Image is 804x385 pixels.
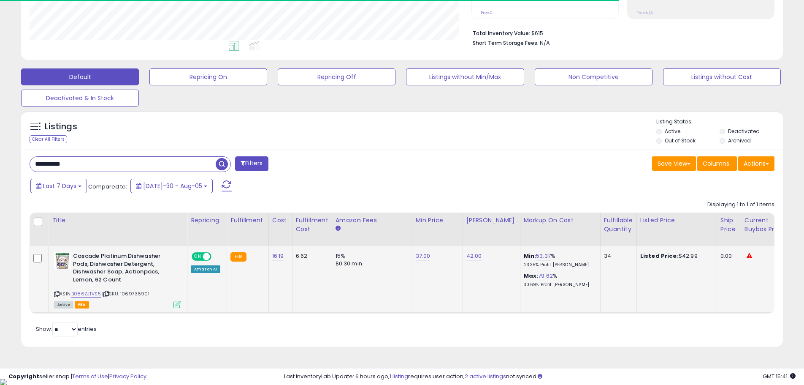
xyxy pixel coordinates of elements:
label: Out of Stock [665,137,696,144]
div: 0.00 [720,252,734,260]
small: Amazon Fees. [336,225,341,232]
a: 2 active listings [465,372,506,380]
li: $615 [473,27,768,38]
b: Total Inventory Value: [473,30,530,37]
div: Current Buybox Price [744,216,788,234]
div: 15% [336,252,406,260]
span: ON [192,253,203,260]
div: $42.99 [640,252,710,260]
div: Clear All Filters [30,135,67,143]
span: Show: entries [36,325,97,333]
span: 2025-08-13 15:41 GMT [763,372,796,380]
button: Default [21,68,139,85]
button: Repricing On [149,68,267,85]
p: Listing States: [656,118,783,126]
label: Deactivated [728,128,760,135]
div: Fulfillment Cost [296,216,328,234]
a: 42.00 [466,252,482,260]
div: Amazon Fees [336,216,409,225]
button: Columns [697,156,737,171]
div: % [524,252,594,268]
b: Min: [524,252,536,260]
small: FBA [230,252,246,262]
button: Deactivated & In Stock [21,90,139,106]
a: B086ZJTVS5 [71,290,101,298]
div: seller snap | | [8,373,146,381]
span: N/A [540,39,550,47]
div: [PERSON_NAME] [466,216,517,225]
div: Min Price [416,216,459,225]
div: Fulfillment [230,216,265,225]
div: Ship Price [720,216,737,234]
a: 79.62 [538,272,553,280]
b: Listed Price: [640,252,679,260]
a: 53.37 [536,252,551,260]
p: 23.35% Profit [PERSON_NAME] [524,262,594,268]
button: Save View [652,156,696,171]
small: Prev: N/A [636,10,653,15]
div: ASIN: [54,252,181,307]
div: Repricing [191,216,223,225]
span: FBA [75,301,89,309]
a: 37.00 [416,252,430,260]
div: Listed Price [640,216,713,225]
b: Max: [524,272,539,280]
button: Last 7 Days [30,179,87,193]
div: Markup on Cost [524,216,597,225]
label: Archived [728,137,751,144]
div: 34 [604,252,630,260]
a: 1 listing [390,372,408,380]
p: 30.69% Profit [PERSON_NAME] [524,282,594,288]
span: Last 7 Days [43,182,76,190]
strong: Copyright [8,372,39,380]
div: Last InventoryLab Update: 6 hours ago, requires user action, not synced. [284,373,796,381]
button: Listings without Cost [663,68,781,85]
button: Filters [235,156,268,171]
div: Cost [272,216,289,225]
a: Privacy Policy [109,372,146,380]
div: 6.62 [296,252,325,260]
b: Short Term Storage Fees: [473,39,539,46]
span: Columns [703,159,729,168]
button: [DATE]-30 - Aug-05 [130,179,213,193]
a: Terms of Use [72,372,108,380]
th: The percentage added to the cost of goods (COGS) that forms the calculator for Min & Max prices. [520,213,600,246]
span: [DATE]-30 - Aug-05 [143,182,202,190]
button: Listings without Min/Max [406,68,524,85]
button: Repricing Off [278,68,395,85]
h5: Listings [45,121,77,133]
img: 51pcqzb0gNL._SL40_.jpg [54,252,71,269]
span: | SKU: 1069736901 [102,290,149,297]
small: Prev: 0 [481,10,493,15]
button: Actions [738,156,774,171]
div: Fulfillable Quantity [604,216,633,234]
div: Displaying 1 to 1 of 1 items [707,201,774,209]
label: Active [665,128,680,135]
div: $0.30 min [336,260,406,268]
div: % [524,272,594,288]
a: 16.19 [272,252,284,260]
span: All listings currently available for purchase on Amazon [54,301,73,309]
b: Cascade Platinum Dishwasher Pods, Dishwasher Detergent, Dishwasher Soap, Actionpacs, Lemon, 62 Count [73,252,176,286]
button: Non Competitive [535,68,652,85]
div: Amazon AI [191,265,220,273]
span: OFF [210,253,224,260]
div: Title [52,216,184,225]
span: Compared to: [88,183,127,191]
